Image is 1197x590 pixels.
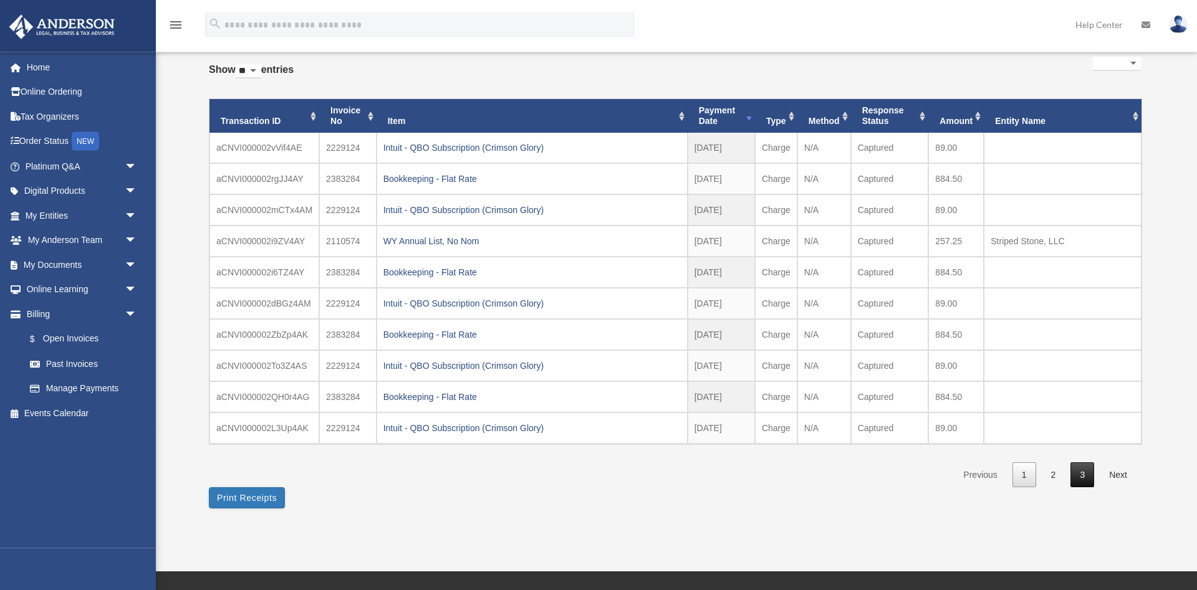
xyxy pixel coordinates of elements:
[383,326,681,343] div: Bookkeeping - Flat Rate
[383,139,681,156] div: Intuit - QBO Subscription (Crimson Glory)
[383,295,681,312] div: Intuit - QBO Subscription (Crimson Glory)
[9,55,156,80] a: Home
[383,357,681,374] div: Intuit - QBO Subscription (Crimson Glory)
[1012,462,1036,488] a: 1
[928,99,984,133] th: Amount: activate to sort column ascending
[928,163,984,194] td: 884.50
[9,401,156,426] a: Events Calendar
[209,133,319,163] td: aCNVI000002vVif4AE
[209,61,294,91] label: Show entries
[797,133,851,163] td: N/A
[688,163,755,194] td: [DATE]
[797,381,851,412] td: N/A
[9,277,156,302] a: Online Learningarrow_drop_down
[928,194,984,226] td: 89.00
[125,277,150,303] span: arrow_drop_down
[383,388,681,406] div: Bookkeeping - Flat Rate
[797,350,851,381] td: N/A
[851,99,929,133] th: Response Status: activate to sort column ascending
[1042,462,1065,488] a: 2
[1100,462,1137,488] a: Next
[928,350,984,381] td: 89.00
[9,104,156,129] a: Tax Organizers
[797,257,851,288] td: N/A
[37,331,43,347] span: $
[851,194,929,226] td: Captured
[797,319,851,350] td: N/A
[9,252,156,277] a: My Documentsarrow_drop_down
[797,288,851,319] td: N/A
[17,351,150,376] a: Past Invoices
[319,350,377,381] td: 2229124
[125,252,150,278] span: arrow_drop_down
[209,487,285,508] button: Print Receipts
[125,228,150,254] span: arrow_drop_down
[383,170,681,188] div: Bookkeeping - Flat Rate
[688,257,755,288] td: [DATE]
[851,288,929,319] td: Captured
[9,80,156,105] a: Online Ordering
[851,133,929,163] td: Captured
[209,412,319,444] td: aCNVI000002L3Up4AK
[209,381,319,412] td: aCNVI000002QH0r4AG
[755,99,797,133] th: Type: activate to sort column ascending
[319,133,377,163] td: 2229124
[9,302,156,326] a: Billingarrow_drop_down
[755,381,797,412] td: Charge
[688,412,755,444] td: [DATE]
[168,22,183,32] a: menu
[755,257,797,288] td: Charge
[383,419,681,437] div: Intuit - QBO Subscription (Crimson Glory)
[688,226,755,257] td: [DATE]
[319,194,377,226] td: 2229124
[383,201,681,219] div: Intuit - QBO Subscription (Crimson Glory)
[208,17,222,31] i: search
[755,163,797,194] td: Charge
[209,319,319,350] td: aCNVI000002ZbZp4AK
[755,350,797,381] td: Charge
[9,129,156,155] a: Order StatusNEW
[6,15,118,39] img: Anderson Advisors Platinum Portal
[928,288,984,319] td: 89.00
[755,412,797,444] td: Charge
[209,257,319,288] td: aCNVI000002i6TZ4AY
[1169,16,1188,34] img: User Pic
[383,232,681,250] div: WY Annual List, No Nom
[984,226,1142,257] td: Striped Stone, LLC
[688,194,755,226] td: [DATE]
[72,132,99,151] div: NEW
[851,319,929,350] td: Captured
[125,179,150,204] span: arrow_drop_down
[125,203,150,229] span: arrow_drop_down
[851,226,929,257] td: Captured
[236,64,261,79] select: Showentries
[797,194,851,226] td: N/A
[319,319,377,350] td: 2383284
[125,302,150,327] span: arrow_drop_down
[755,194,797,226] td: Charge
[209,288,319,319] td: aCNVI000002dBGz4AM
[209,226,319,257] td: aCNVI000002i9ZV4AY
[755,133,797,163] td: Charge
[9,179,156,204] a: Digital Productsarrow_drop_down
[928,319,984,350] td: 884.50
[928,381,984,412] td: 884.50
[319,99,377,133] th: Invoice No: activate to sort column ascending
[928,412,984,444] td: 89.00
[755,319,797,350] td: Charge
[928,226,984,257] td: 257.25
[9,228,156,253] a: My Anderson Teamarrow_drop_down
[168,17,183,32] i: menu
[209,350,319,381] td: aCNVI000002To3Z4AS
[319,163,377,194] td: 2383284
[688,99,755,133] th: Payment Date: activate to sort column ascending
[209,99,319,133] th: Transaction ID: activate to sort column ascending
[688,350,755,381] td: [DATE]
[1070,462,1094,488] a: 3
[797,226,851,257] td: N/A
[319,226,377,257] td: 2110574
[383,264,681,281] div: Bookkeeping - Flat Rate
[377,99,688,133] th: Item: activate to sort column ascending
[125,154,150,179] span: arrow_drop_down
[17,376,156,401] a: Manage Payments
